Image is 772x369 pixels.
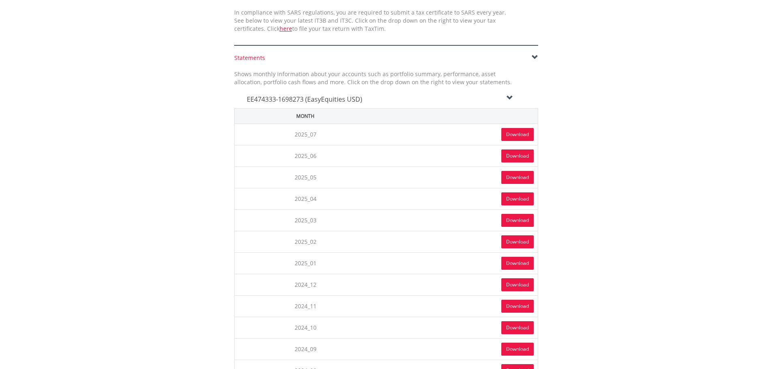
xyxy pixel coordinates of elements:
a: Download [501,235,534,248]
td: 2024_12 [234,274,376,295]
a: Download [501,300,534,313]
a: Download [501,128,534,141]
td: 2024_09 [234,338,376,360]
span: EE474333-1698273 (EasyEquities USD) [247,95,362,104]
td: 2025_03 [234,209,376,231]
span: In compliance with SARS regulations, you are required to submit a tax certificate to SARS every y... [234,9,506,32]
span: Click to file your tax return with TaxTim. [267,25,386,32]
td: 2024_11 [234,295,376,317]
td: 2025_01 [234,252,376,274]
td: 2025_05 [234,166,376,188]
a: Download [501,171,534,184]
td: 2024_10 [234,317,376,338]
div: Statements [234,54,538,62]
a: here [280,25,292,32]
div: Shows monthly information about your accounts such as portfolio summary, performance, asset alloc... [228,70,518,86]
a: Download [501,214,534,227]
td: 2025_06 [234,145,376,166]
a: Download [501,278,534,291]
a: Download [501,192,534,205]
th: Month [234,108,376,124]
td: 2025_02 [234,231,376,252]
a: Download [501,149,534,162]
td: 2025_04 [234,188,376,209]
a: Download [501,321,534,334]
a: Download [501,343,534,356]
td: 2025_07 [234,124,376,145]
a: Download [501,257,534,270]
